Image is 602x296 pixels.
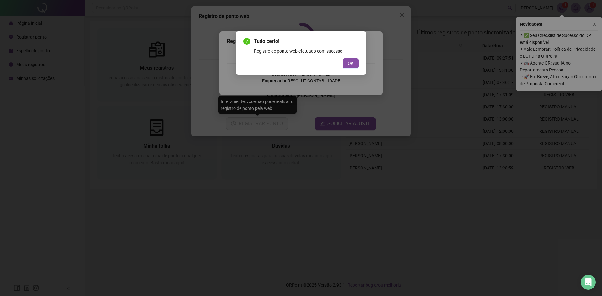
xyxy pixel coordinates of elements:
span: OK [348,60,354,67]
span: check-circle [243,38,250,45]
div: Registro de ponto web efetuado com sucesso. [254,48,359,55]
span: Tudo certo! [254,38,359,45]
div: Open Intercom Messenger [581,275,596,290]
button: OK [343,58,359,68]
